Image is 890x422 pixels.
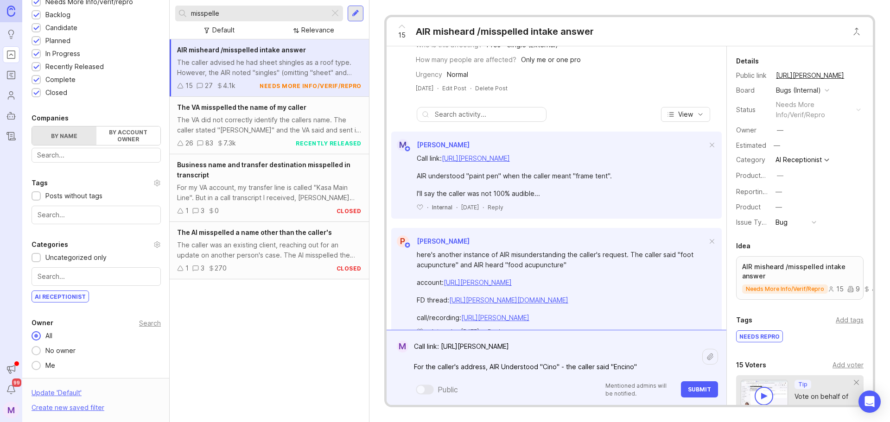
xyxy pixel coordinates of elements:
a: Autopilot [3,107,19,124]
div: 15 [828,286,844,292]
span: 15 [398,30,406,40]
button: ProductboardID [774,170,786,182]
label: By account owner [96,126,161,145]
textarea: Call link: [URL][PERSON_NAME] For the caller's address, AIR Understood "Cino" - the caller said "... [408,338,702,376]
div: 83 [205,138,213,148]
img: Canny Home [7,6,15,16]
span: The VA misspelled the name of my caller [177,103,306,111]
label: By name [32,126,96,145]
a: [URL][PERSON_NAME] [444,278,512,286]
div: Idea [736,240,750,252]
div: Only me or one pro [521,55,581,65]
div: How many people are affected? [416,55,516,65]
time: [DATE] [416,85,433,92]
div: · [456,203,458,211]
div: Complete [45,75,76,85]
a: [DATE] [416,84,433,92]
p: Mentioned admins will be notified. [605,382,675,397]
div: 27 [205,81,213,91]
div: 9 [847,286,860,292]
img: member badge [404,242,411,249]
a: [URL][PERSON_NAME] [461,314,529,321]
img: member badge [404,145,411,152]
div: Recently Released [45,62,104,72]
div: — [776,187,782,197]
div: · [427,203,428,211]
a: Roadmaps [3,67,19,83]
div: recently released [296,139,362,147]
input: Search... [38,271,155,282]
div: Add voter [833,360,864,370]
div: P [397,235,409,247]
div: Tags [32,177,48,189]
img: video-thumbnail-vote-d41b83416815613422e2ca741bf692cc.jpg [741,380,788,411]
div: 4.1k [223,81,235,91]
div: Public [438,384,458,395]
div: AIR misheard /misspelled intake answer [416,25,594,38]
div: Update ' Default ' [32,388,82,403]
button: View [661,107,710,122]
a: The AI misspelled a name other than the caller'sThe caller was an existing client, reaching out f... [170,222,369,279]
div: Candidate [45,23,77,33]
input: Search activity... [435,109,541,120]
div: Add tags [836,315,864,325]
div: closed [337,265,362,272]
input: Search... [37,150,155,160]
div: · [483,203,484,211]
span: [PERSON_NAME] [417,237,470,245]
div: Public link [736,70,769,81]
span: AIR misheard /misspelled intake answer [177,46,306,54]
div: Me [41,360,60,371]
span: View [678,110,693,119]
div: Create new saved filter [32,403,104,413]
span: Submit [688,386,711,393]
button: Notifications [3,381,19,398]
div: 7.3k [223,138,236,148]
time: [DATE] [461,328,479,335]
div: M [397,139,409,151]
div: Search [139,321,161,326]
button: Submit [681,381,718,397]
a: Business name and transfer destination misspelled in transcriptFor my VA account, my transfer lin... [170,154,369,222]
div: Estimated [736,142,766,149]
div: In Progress [45,49,80,59]
span: The AI misspelled a name other than the caller's [177,228,332,236]
label: Product [736,203,761,211]
a: [URL][PERSON_NAME][DOMAIN_NAME] [449,296,568,304]
div: call/recording: [417,313,707,323]
div: All [41,331,57,341]
div: AIR understood "paint pen" when the caller meant "frame tent". [417,171,707,181]
div: Owner [32,317,53,328]
button: M [3,402,19,418]
div: The caller was an existing client, reaching out for an update on another person's case. The AI mi... [177,240,362,260]
span: 99 [12,378,21,387]
div: needs more info/verif/repro [260,82,362,90]
a: [URL][PERSON_NAME] [442,154,510,162]
div: Backlog [45,10,70,20]
div: needs more info/verif/repro [776,100,852,120]
div: · [427,328,428,335]
div: Reply [488,203,503,211]
div: Status [736,105,769,115]
div: For my VA account, my transfer line is called "Kasa Main Line". But in a call transcript I receiv... [177,183,362,203]
div: 0 [215,206,219,216]
button: Close button [847,22,866,41]
div: Call link: [417,153,707,164]
p: AIR misheard /misspelled intake answer [742,262,858,281]
span: [PERSON_NAME] [417,141,470,149]
a: The VA misspelled the name of my callerThe VA did not correctly identify the callers name. The ca... [170,97,369,154]
div: here's another instance of AIR misunderstanding the caller's request. The caller said ''foot acup... [417,250,707,270]
div: — [771,139,783,151]
div: 270 [215,263,227,273]
div: 4.1k [864,286,884,292]
div: Relevance [301,25,334,35]
div: · [456,328,458,335]
p: Tip [798,381,807,388]
div: Categories [32,239,68,250]
div: Board [736,85,769,95]
button: Announcements [3,361,19,378]
a: [URL][PERSON_NAME] [773,69,847,82]
a: P[PERSON_NAME] [391,235,470,247]
div: 1 [185,206,189,216]
div: 15 Voters [736,359,766,371]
